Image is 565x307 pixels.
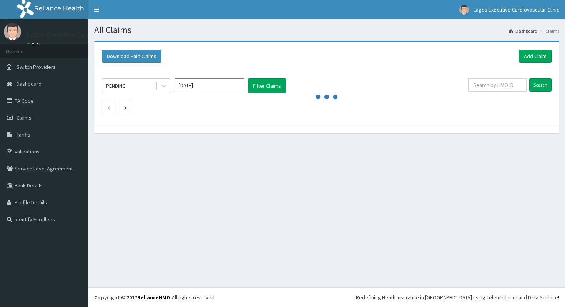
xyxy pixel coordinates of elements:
[529,78,552,92] input: Search
[102,50,161,63] button: Download Paid Claims
[88,287,565,307] footer: All rights reserved.
[27,31,138,38] p: Lagos Executive Cardiovascular Clinic
[17,63,56,70] span: Switch Providers
[315,85,338,108] svg: audio-loading
[356,294,559,301] div: Redefining Heath Insurance in [GEOGRAPHIC_DATA] using Telemedicine and Data Science!
[175,78,244,92] input: Select Month and Year
[17,80,42,87] span: Dashboard
[94,294,172,301] strong: Copyright © 2017 .
[27,42,45,47] a: Online
[106,82,126,90] div: PENDING
[538,28,559,34] li: Claims
[137,294,170,301] a: RelianceHMO
[17,114,32,121] span: Claims
[474,6,559,13] span: Lagos Executive Cardiovascular Clinic
[248,78,286,93] button: Filter Claims
[124,104,127,111] a: Next page
[17,131,30,138] span: Tariffs
[107,104,110,111] a: Previous page
[468,78,527,92] input: Search by HMO ID
[94,25,559,35] h1: All Claims
[519,50,552,63] a: Add Claim
[509,28,537,34] a: Dashboard
[459,5,469,15] img: User Image
[4,23,21,40] img: User Image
